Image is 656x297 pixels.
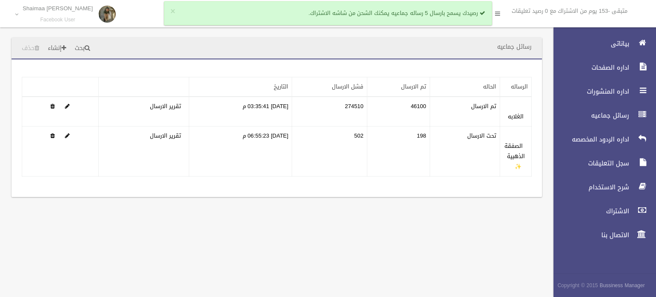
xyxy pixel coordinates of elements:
a: التاريخ [274,81,288,92]
th: الحاله [430,77,500,97]
td: [DATE] 03:35:41 م [189,97,292,126]
header: رسائل جماعيه [487,38,542,55]
span: Copyright © 2015 [557,281,598,290]
label: تم الارسال [471,101,496,112]
a: بياناتى [546,34,656,53]
a: الاشتراك [546,202,656,221]
td: 274510 [292,97,367,126]
span: اداره الردود المخصصه [546,135,632,144]
a: اداره المنشورات [546,82,656,101]
a: الاتصال بنا [546,226,656,244]
span: اداره الصفحات [546,63,632,72]
a: الغلابه [508,111,524,122]
span: رسائل جماعيه [546,111,632,120]
a: إنشاء [44,41,70,56]
div: رصيدك يسمح بارسال 5 رساله جماعيه يمكنك الشحن من شاشه الاشتراك. [164,1,492,25]
th: الرساله [500,77,532,97]
a: اداره الصفحات [546,58,656,77]
span: سجل التعليقات [546,159,632,168]
span: شرح الاستخدام [546,183,632,191]
span: الاتصال بنا [546,231,632,239]
label: تحت الارسال [467,131,496,141]
a: تم الارسال [401,81,426,92]
a: سجل التعليقات [546,154,656,173]
td: 198 [367,126,430,176]
a: تقرير الارسال [150,130,181,141]
a: فشل الارسال [332,81,363,92]
p: [PERSON_NAME] Shaimaa [23,5,93,12]
a: شرح الاستخدام [546,178,656,197]
td: [DATE] 06:55:23 م [189,126,292,176]
a: تقرير الارسال [150,101,181,112]
span: اداره المنشورات [546,87,632,96]
td: 46100 [367,97,430,126]
a: الصفقة الذهبية ✨ [504,141,525,172]
td: 502 [292,126,367,176]
span: بياناتى [546,39,632,48]
small: Facebook User [23,17,93,23]
button: × [170,7,175,16]
a: Edit [65,130,70,141]
span: الاشتراك [546,207,632,215]
a: بحث [71,41,94,56]
a: رسائل جماعيه [546,106,656,125]
strong: Bussiness Manager [600,281,645,290]
a: اداره الردود المخصصه [546,130,656,149]
a: Edit [65,101,70,112]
